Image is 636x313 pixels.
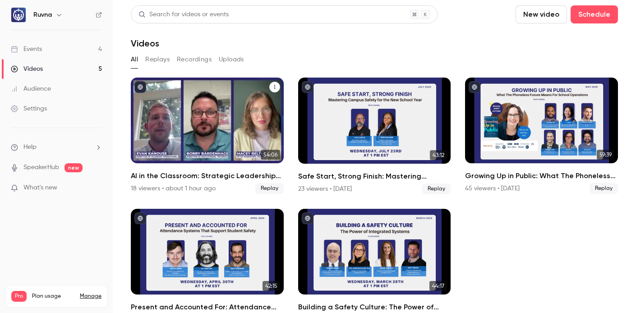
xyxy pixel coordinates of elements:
[131,52,138,67] button: All
[134,212,146,224] button: published
[465,184,520,193] div: 45 viewers • [DATE]
[11,84,51,93] div: Audience
[177,52,212,67] button: Recordings
[469,81,480,93] button: published
[571,5,618,23] button: Schedule
[219,52,244,67] button: Uploads
[255,183,284,194] span: Replay
[298,78,451,194] a: 43:12Safe Start, Strong Finish: Mastering Campus Safety for the New School Year23 viewers • [DATE...
[11,143,102,152] li: help-dropdown-opener
[302,81,313,93] button: published
[33,10,52,19] h6: Ruvna
[298,171,451,182] h2: Safe Start, Strong Finish: Mastering Campus Safety for the New School Year
[298,78,451,194] li: Safe Start, Strong Finish: Mastering Campus Safety for the New School Year
[430,150,447,160] span: 43:12
[23,143,37,152] span: Help
[298,184,352,193] div: 23 viewers • [DATE]
[23,163,59,172] a: SpeakerHub
[302,212,313,224] button: published
[131,78,284,194] a: 54:06AI in the Classroom: Strategic Leadership for the Future-Ready Independent School18 viewers ...
[80,293,101,300] a: Manage
[131,78,284,194] li: AI in the Classroom: Strategic Leadership for the Future-Ready Independent School
[131,38,159,49] h1: Videos
[131,5,618,308] section: Videos
[138,10,229,19] div: Search for videos or events
[11,64,43,74] div: Videos
[429,281,447,291] span: 44:17
[32,293,74,300] span: Plan usage
[11,45,42,54] div: Events
[516,5,567,23] button: New video
[261,150,280,160] span: 54:06
[65,163,83,172] span: new
[263,281,280,291] span: 42:15
[465,170,618,181] h2: Growing Up in Public: What The Phoneless Future Means For School Operations
[131,184,216,193] div: 18 viewers • about 1 hour ago
[465,78,618,194] a: 59:39Growing Up in Public: What The Phoneless Future Means For School Operations45 viewers • [DAT...
[11,8,26,22] img: Ruvna
[590,183,618,194] span: Replay
[11,104,47,113] div: Settings
[298,302,451,313] h2: Building a Safety Culture: The Power of Integrated Systems
[597,150,614,160] span: 59:39
[422,184,451,194] span: Replay
[145,52,170,67] button: Replays
[134,81,146,93] button: published
[23,183,57,193] span: What's new
[131,170,284,181] h2: AI in the Classroom: Strategic Leadership for the Future-Ready Independent School
[465,78,618,194] li: Growing Up in Public: What The Phoneless Future Means For School Operations
[91,184,102,192] iframe: Noticeable Trigger
[131,302,284,313] h2: Present and Accounted For: Attendance Systems That Support Student Safety
[11,291,27,302] span: Pro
